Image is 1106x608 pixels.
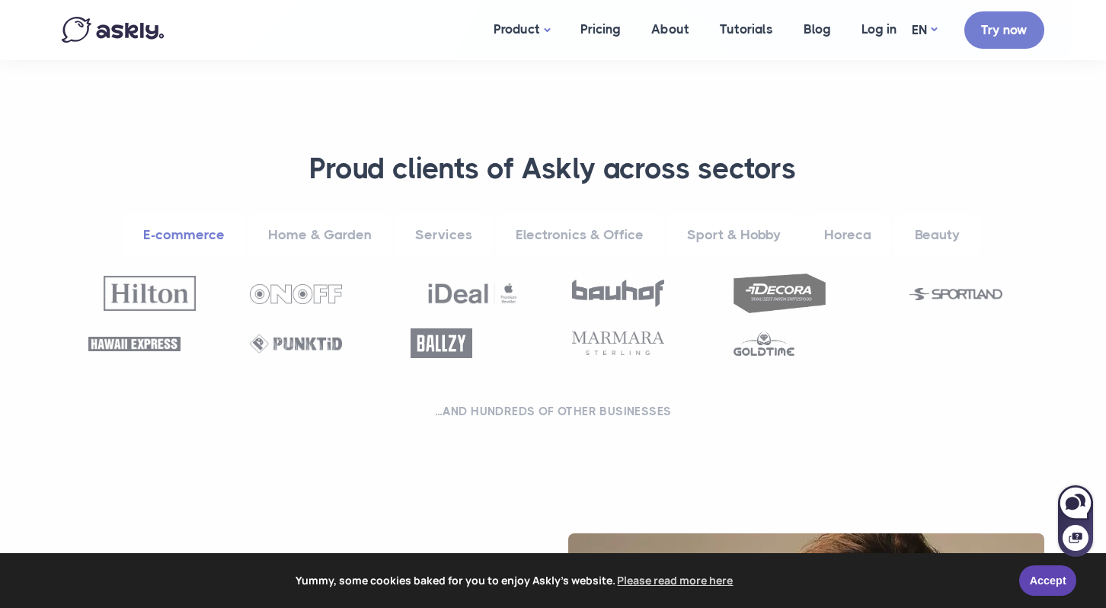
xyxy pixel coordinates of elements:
a: Beauty [895,214,980,256]
img: OnOff [250,284,342,304]
a: Accept [1019,565,1076,596]
img: Goldtime [734,331,795,356]
img: Hawaii Express [88,337,181,351]
a: Services [395,214,492,256]
a: Try now [964,11,1044,49]
a: Horeca [804,214,891,256]
a: Electronics & Office [496,214,663,256]
img: Bauhof [572,280,664,307]
img: Marmara Sterling [572,331,664,355]
img: Sportland [909,288,1002,300]
h3: Proud clients of Askly across sectors [81,151,1025,187]
img: Askly [62,17,164,43]
iframe: Askly chat [1056,482,1095,558]
h2: ...and hundreds of other businesses [81,404,1025,419]
img: Punktid [250,334,342,354]
img: Ballzy [411,328,472,358]
a: Sport & Hobby [667,214,801,256]
img: Hilton [104,276,196,310]
span: Yummy, some cookies baked for you to enjoy Askly's website. [22,569,1009,592]
a: E-commerce [123,214,245,256]
a: learn more about cookies [615,569,736,592]
a: EN [912,19,937,41]
img: Ideal [427,276,519,311]
a: Home & Garden [248,214,392,256]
